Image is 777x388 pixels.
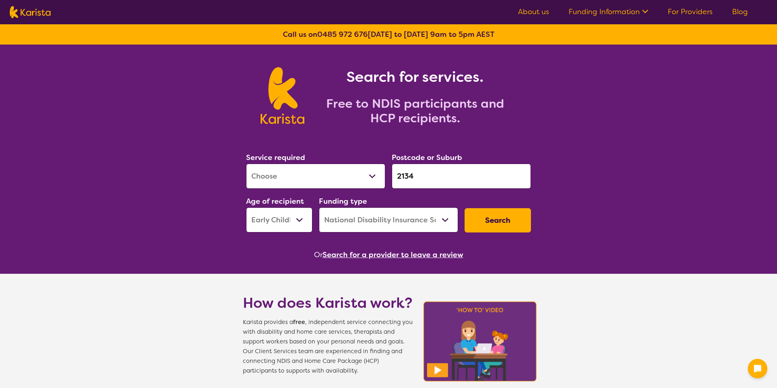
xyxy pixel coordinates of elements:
[518,7,549,17] a: About us
[246,153,305,162] label: Service required
[314,249,323,261] span: Or
[243,318,413,376] span: Karista provides a , independent service connecting you with disability and home care services, t...
[668,7,713,17] a: For Providers
[261,67,304,124] img: Karista logo
[317,30,368,39] a: 0485 972 676
[569,7,648,17] a: Funding Information
[314,67,516,87] h1: Search for services.
[246,196,304,206] label: Age of recipient
[314,96,516,126] h2: Free to NDIS participants and HCP recipients.
[243,293,413,313] h1: How does Karista work?
[10,6,51,18] img: Karista logo
[392,164,531,189] input: Type
[732,7,748,17] a: Blog
[421,299,539,384] img: Karista video
[323,249,463,261] button: Search for a provider to leave a review
[319,196,367,206] label: Funding type
[392,153,462,162] label: Postcode or Suburb
[465,208,531,232] button: Search
[283,30,495,39] b: Call us on [DATE] to [DATE] 9am to 5pm AEST
[293,318,305,326] b: free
